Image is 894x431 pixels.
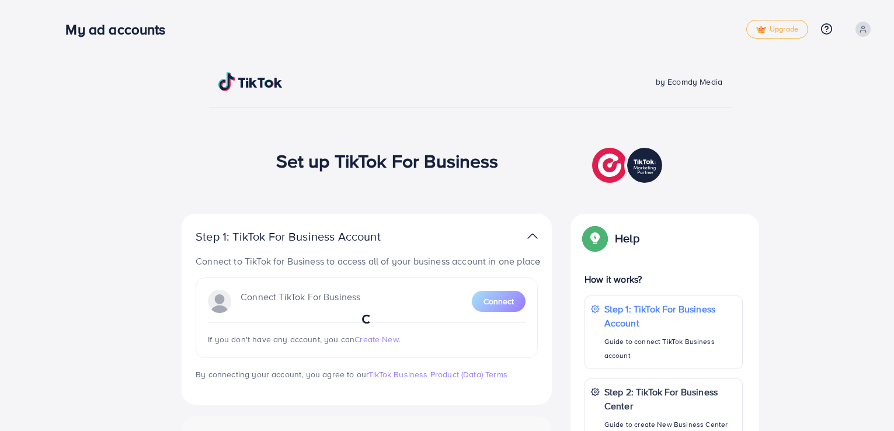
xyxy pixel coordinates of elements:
p: How it works? [585,272,743,286]
img: TikTok partner [527,228,538,245]
img: tick [756,26,766,34]
img: Popup guide [585,228,606,249]
img: TikTok partner [592,145,665,186]
span: by Ecomdy Media [656,76,722,88]
p: Step 1: TikTok For Business Account [196,230,418,244]
h1: Set up TikTok For Business [276,150,499,172]
h3: My ad accounts [65,21,175,38]
span: Upgrade [756,25,798,34]
p: Step 2: TikTok For Business Center [604,385,736,413]
img: TikTok [218,72,283,91]
p: Step 1: TikTok For Business Account [604,302,736,330]
p: Help [615,231,639,245]
a: tickUpgrade [746,20,808,39]
p: Guide to connect TikTok Business account [604,335,736,363]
